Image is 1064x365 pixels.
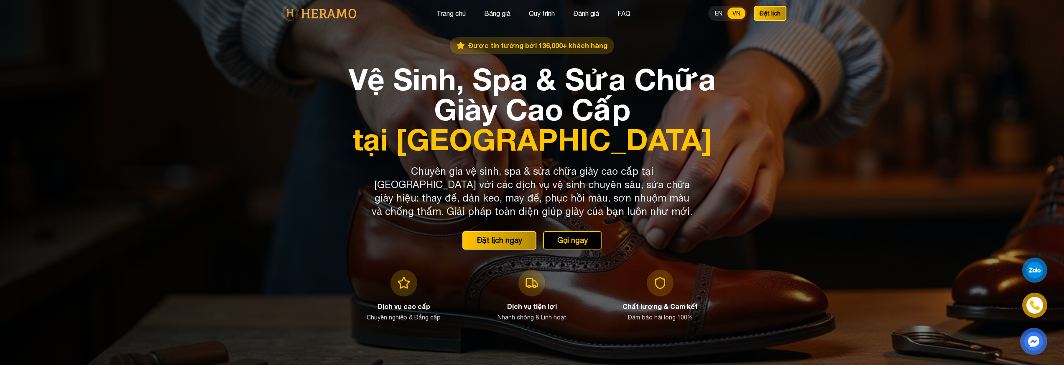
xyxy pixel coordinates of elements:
h3: Dịch vụ cao cấp [378,301,430,311]
h3: Dịch vụ tiện lợi [507,301,557,311]
button: Đánh giá [571,8,602,19]
button: Quy trình [526,8,557,19]
a: phone-icon [1022,293,1047,318]
span: Được tin tưởng bởi 136,000+ khách hàng [468,41,607,51]
button: VN [727,8,745,19]
h3: Chất lượng & Cam kết [623,301,698,311]
button: Bảng giá [482,8,513,19]
button: EN [710,8,727,19]
p: Đảm bảo hài lòng 100% [628,313,693,322]
img: phone-icon [1030,300,1040,310]
button: FAQ [615,8,633,19]
button: Trang chủ [434,8,468,19]
p: Chuyên gia vệ sinh, spa & sửa chữa giày cao cấp tại [GEOGRAPHIC_DATA] với các dịch vụ vệ sinh chu... [372,164,693,218]
h1: Vệ Sinh, Spa & Sửa Chữa Giày Cao Cấp [345,64,720,154]
button: Đặt lịch ngay [462,231,536,250]
span: tại [GEOGRAPHIC_DATA] [345,124,720,154]
img: logo-with-text.png [278,5,359,22]
p: Chuyên nghiệp & Đẳng cấp [367,313,441,322]
p: Nhanh chóng & Linh hoạt [498,313,566,322]
button: Đặt lịch [754,6,786,21]
button: Gọi ngay [543,231,602,250]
